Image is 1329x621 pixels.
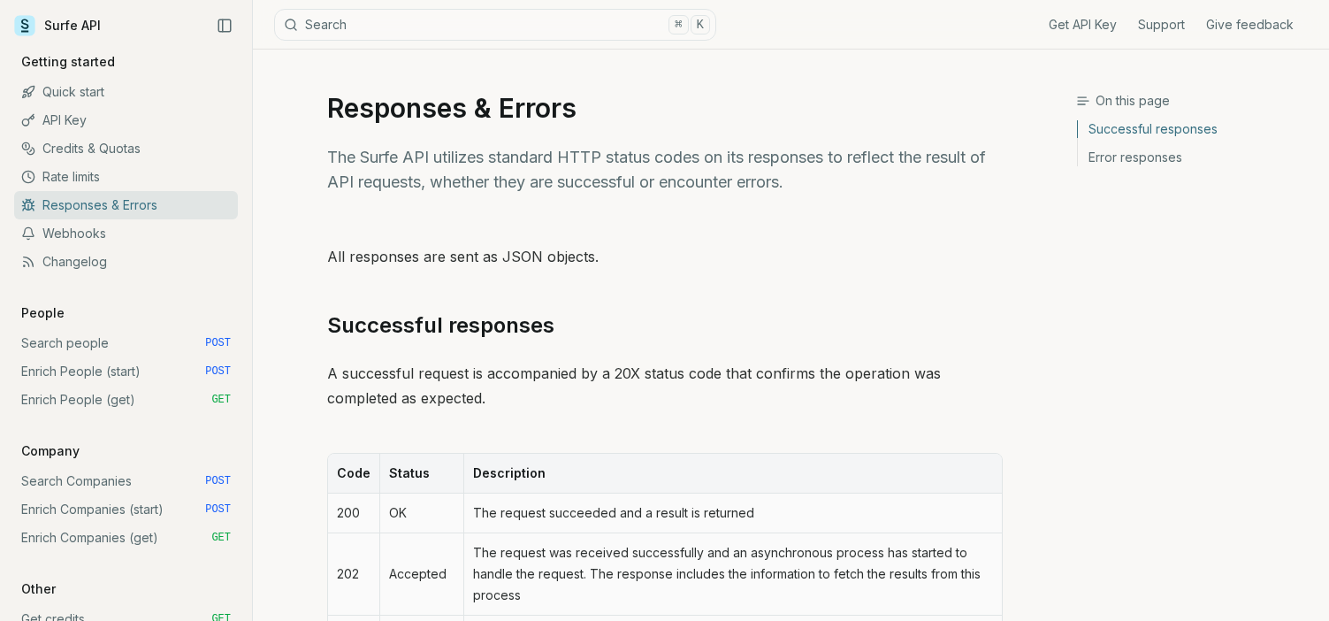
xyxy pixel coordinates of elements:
p: All responses are sent as JSON objects. [327,244,1003,269]
a: Rate limits [14,163,238,191]
a: Search Companies POST [14,467,238,495]
h3: On this page [1076,92,1315,110]
span: POST [205,364,231,379]
td: The request was received successfully and an asynchronous process has started to handle the reque... [463,533,1002,616]
td: The request succeeded and a result is returned [463,494,1002,533]
th: Code [328,454,379,494]
a: Give feedback [1206,16,1294,34]
td: OK [379,494,463,533]
th: Status [379,454,463,494]
td: 200 [328,494,379,533]
a: Successful responses [1078,120,1315,143]
a: API Key [14,106,238,134]
kbd: K [691,15,710,34]
p: The Surfe API utilizes standard HTTP status codes on its responses to reflect the result of API r... [327,145,1003,195]
td: 202 [328,533,379,616]
a: Changelog [14,248,238,276]
p: Getting started [14,53,122,71]
a: Enrich People (get) GET [14,386,238,414]
span: POST [205,502,231,517]
a: Support [1138,16,1185,34]
a: Responses & Errors [14,191,238,219]
button: Search⌘K [274,9,716,41]
td: Accepted [379,533,463,616]
a: Enrich People (start) POST [14,357,238,386]
a: Webhooks [14,219,238,248]
span: POST [205,336,231,350]
a: Search people POST [14,329,238,357]
a: Enrich Companies (get) GET [14,524,238,552]
a: Enrich Companies (start) POST [14,495,238,524]
a: Quick start [14,78,238,106]
kbd: ⌘ [668,15,688,34]
a: Get API Key [1049,16,1117,34]
span: GET [211,531,231,545]
button: Collapse Sidebar [211,12,238,39]
a: Surfe API [14,12,101,39]
a: Error responses [1078,143,1315,166]
p: Other [14,580,63,598]
a: Successful responses [327,311,554,340]
h1: Responses & Errors [327,92,1003,124]
a: Credits & Quotas [14,134,238,163]
span: POST [205,474,231,488]
th: Description [463,454,1002,494]
span: GET [211,393,231,407]
p: Company [14,442,87,460]
p: People [14,304,72,322]
p: A successful request is accompanied by a 20X status code that confirms the operation was complete... [327,361,1003,410]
